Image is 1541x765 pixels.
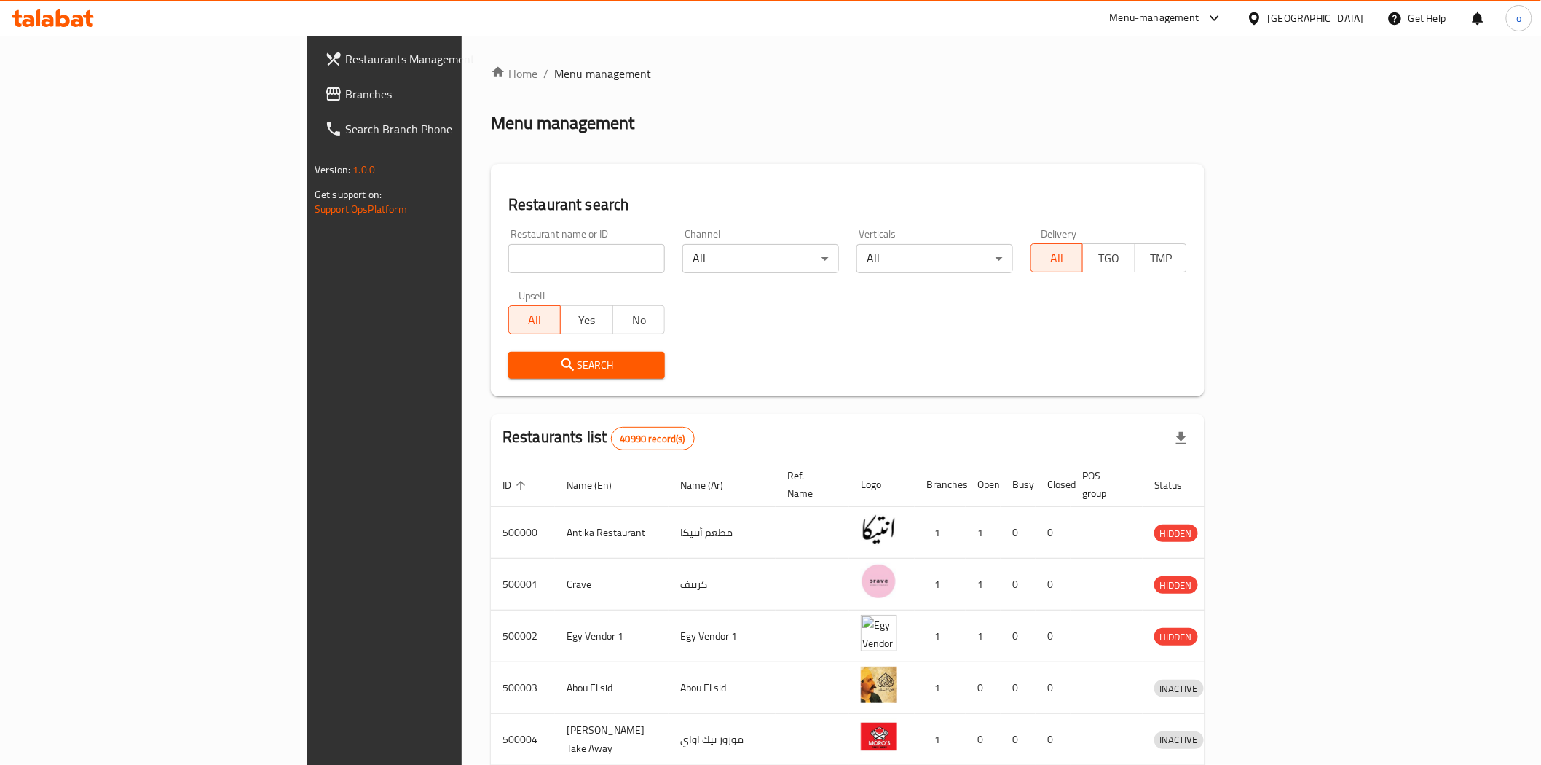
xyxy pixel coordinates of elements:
button: All [1030,243,1083,272]
span: Yes [567,310,607,331]
th: Closed [1036,463,1071,507]
a: Restaurants Management [313,42,564,76]
span: Search Branch Phone [345,120,553,138]
div: INACTIVE [1154,680,1204,697]
span: 1.0.0 [352,160,375,179]
button: TGO [1082,243,1135,272]
td: 0 [1001,507,1036,559]
span: Version: [315,160,350,179]
div: Total records count [611,427,695,450]
td: 0 [1001,559,1036,611]
a: Support.OpsPlatform [315,200,407,219]
td: 0 [1001,611,1036,662]
td: 1 [966,611,1001,662]
img: Antika Restaurant [861,511,897,548]
span: Menu management [554,65,651,82]
span: POS group [1082,467,1125,502]
td: 0 [1001,662,1036,714]
td: 0 [1036,559,1071,611]
td: 0 [1036,662,1071,714]
label: Delivery [1041,229,1077,239]
span: TGO [1089,248,1129,269]
td: Antika Restaurant [555,507,669,559]
span: No [619,310,659,331]
td: 0 [1036,611,1071,662]
td: 0 [966,662,1001,714]
button: TMP [1135,243,1187,272]
h2: Restaurant search [508,194,1187,216]
td: كرييف [669,559,776,611]
div: HIDDEN [1154,525,1198,542]
td: 0 [1036,507,1071,559]
div: All [856,244,1013,273]
span: INACTIVE [1154,680,1204,697]
td: Crave [555,559,669,611]
img: Abou El sid [861,667,897,703]
div: [GEOGRAPHIC_DATA] [1268,10,1364,26]
span: o [1516,10,1521,26]
span: Restaurants Management [345,50,553,68]
span: Search [520,356,653,374]
button: No [612,305,665,334]
td: 1 [915,559,966,611]
td: 1 [966,559,1001,611]
button: Yes [560,305,612,334]
div: HIDDEN [1154,628,1198,646]
input: Search for restaurant name or ID.. [508,244,665,273]
td: مطعم أنتيكا [669,507,776,559]
th: Open [966,463,1001,507]
img: Crave [861,563,897,600]
button: Search [508,352,665,379]
td: Abou El sid [669,662,776,714]
span: Name (En) [567,476,631,494]
td: 1 [915,507,966,559]
td: 1 [915,662,966,714]
button: All [508,305,561,334]
span: Name (Ar) [680,476,742,494]
th: Logo [849,463,915,507]
td: 1 [966,507,1001,559]
span: Get support on: [315,185,382,204]
span: INACTIVE [1154,731,1204,748]
span: Status [1154,476,1202,494]
div: INACTIVE [1154,731,1204,749]
td: 1 [915,611,966,662]
span: All [515,310,555,331]
div: Menu-management [1110,9,1199,27]
span: Ref. Name [787,467,832,502]
span: HIDDEN [1154,629,1198,646]
td: Egy Vendor 1 [555,611,669,662]
td: Abou El sid [555,662,669,714]
div: All [682,244,839,273]
td: Egy Vendor 1 [669,611,776,662]
th: Busy [1001,463,1036,507]
span: Branches [345,85,553,103]
label: Upsell [519,291,545,301]
nav: breadcrumb [491,65,1205,82]
span: TMP [1141,248,1181,269]
th: Branches [915,463,966,507]
span: ID [502,476,530,494]
a: Branches [313,76,564,111]
img: Egy Vendor 1 [861,615,897,651]
img: Moro's Take Away [861,718,897,755]
div: HIDDEN [1154,576,1198,594]
span: All [1037,248,1077,269]
div: Export file [1164,421,1199,456]
h2: Restaurants list [502,426,695,450]
span: HIDDEN [1154,577,1198,594]
span: HIDDEN [1154,525,1198,542]
a: Search Branch Phone [313,111,564,146]
span: 40990 record(s) [612,432,694,446]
